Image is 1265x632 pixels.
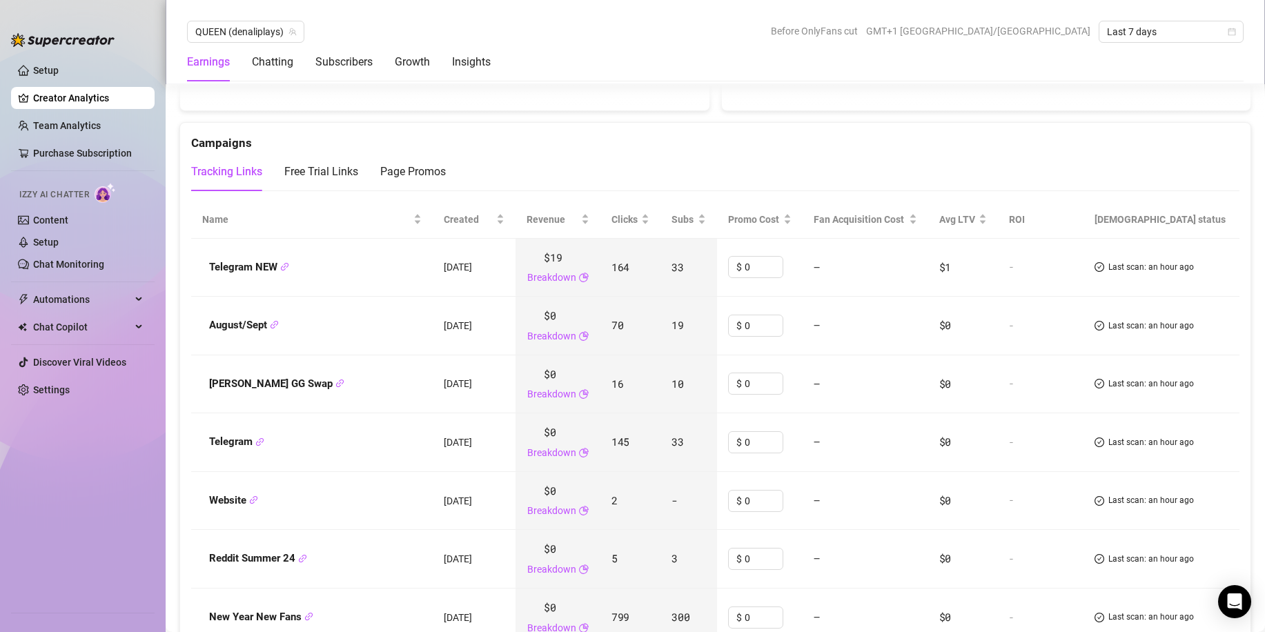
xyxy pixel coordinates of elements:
span: [DATE] [444,495,472,506]
span: $0 [939,435,951,448]
span: Promo Cost [728,212,781,227]
div: Insights [452,54,491,70]
span: Last 7 days [1107,21,1235,42]
div: Growth [395,54,430,70]
div: Tracking Links [191,164,262,180]
span: Last scan: an hour ago [1108,611,1194,624]
button: Copy Link [270,320,279,330]
span: [DATE] [444,261,472,273]
span: ROI [1009,214,1025,225]
span: 33 [671,260,683,274]
span: Last scan: an hour ago [1108,261,1194,274]
span: check-circle [1095,611,1104,624]
span: 799 [611,610,629,624]
span: [DATE] [444,378,472,389]
button: Copy Link [280,262,289,273]
span: — [814,610,820,624]
button: Copy Link [255,437,264,447]
span: link [280,262,289,271]
span: $0 [544,424,556,441]
strong: [PERSON_NAME] GG Swap [209,377,344,390]
a: Breakdown [527,562,576,577]
span: — [814,260,820,274]
span: Chat Copilot [33,316,131,338]
strong: Reddit Summer 24 [209,552,307,564]
span: Subs [671,212,694,227]
span: QUEEN (denaliplays) [195,21,296,42]
a: Team Analytics [33,120,101,131]
a: Chat Monitoring [33,259,104,270]
span: link [304,612,313,621]
span: 10 [671,377,683,391]
span: [DATE] [444,553,472,564]
span: $0 [544,483,556,500]
span: 3 [671,551,678,565]
strong: August/Sept [209,319,279,331]
strong: Website [209,494,258,506]
span: pie-chart [579,270,589,285]
a: Breakdown [527,386,576,402]
div: - [1009,319,1071,332]
div: - [1009,436,1071,448]
th: [DEMOGRAPHIC_DATA] status [1083,201,1239,239]
span: check-circle [1095,553,1104,566]
strong: New Year New Fans [209,611,313,623]
span: Izzy AI Chatter [19,188,89,201]
div: - [1009,611,1071,624]
button: Copy Link [304,612,313,622]
span: calendar [1228,28,1236,36]
a: Breakdown [527,270,576,285]
div: - [1009,261,1071,273]
span: - [671,493,678,507]
span: Fan Acquisition Cost [814,214,904,225]
span: check-circle [1095,261,1104,274]
input: Enter cost [745,491,783,511]
span: pie-chart [579,562,589,577]
span: [DATE] [444,437,472,448]
span: $0 [544,366,556,383]
div: Chatting [252,54,293,70]
span: — [814,435,820,448]
span: pie-chart [579,328,589,344]
div: - [1009,553,1071,565]
input: Enter cost [745,549,783,569]
a: Breakdown [527,328,576,344]
span: Last scan: an hour ago [1108,553,1194,566]
span: link [270,320,279,329]
span: Automations [33,288,131,310]
span: [DATE] [444,612,472,623]
span: — [814,493,820,507]
span: check-circle [1095,494,1104,507]
span: link [298,554,307,563]
a: Content [33,215,68,226]
a: Purchase Subscription [33,142,144,164]
input: Enter cost [745,432,783,453]
span: $19 [544,250,562,266]
a: Setup [33,237,59,248]
span: 300 [671,610,689,624]
span: 5 [611,551,618,565]
div: Open Intercom Messenger [1218,585,1251,618]
input: Enter cost [745,607,783,628]
span: pie-chart [579,445,589,460]
span: 164 [611,260,629,274]
div: - [1009,377,1071,390]
input: Enter cost [745,257,783,277]
span: Last scan: an hour ago [1108,319,1194,333]
span: 2 [611,493,618,507]
span: pie-chart [579,386,589,402]
span: 19 [671,318,683,332]
span: $0 [939,493,951,507]
span: $0 [939,551,951,565]
span: check-circle [1095,436,1104,449]
a: Creator Analytics [33,87,144,109]
a: Settings [33,384,70,395]
span: Before OnlyFans cut [771,21,858,41]
span: Created [444,212,493,227]
span: $0 [939,610,951,624]
span: GMT+1 [GEOGRAPHIC_DATA]/[GEOGRAPHIC_DATA] [866,21,1090,41]
button: Copy Link [335,379,344,389]
button: Copy Link [249,495,258,506]
div: Campaigns [191,123,1239,152]
span: Avg LTV [939,214,975,225]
